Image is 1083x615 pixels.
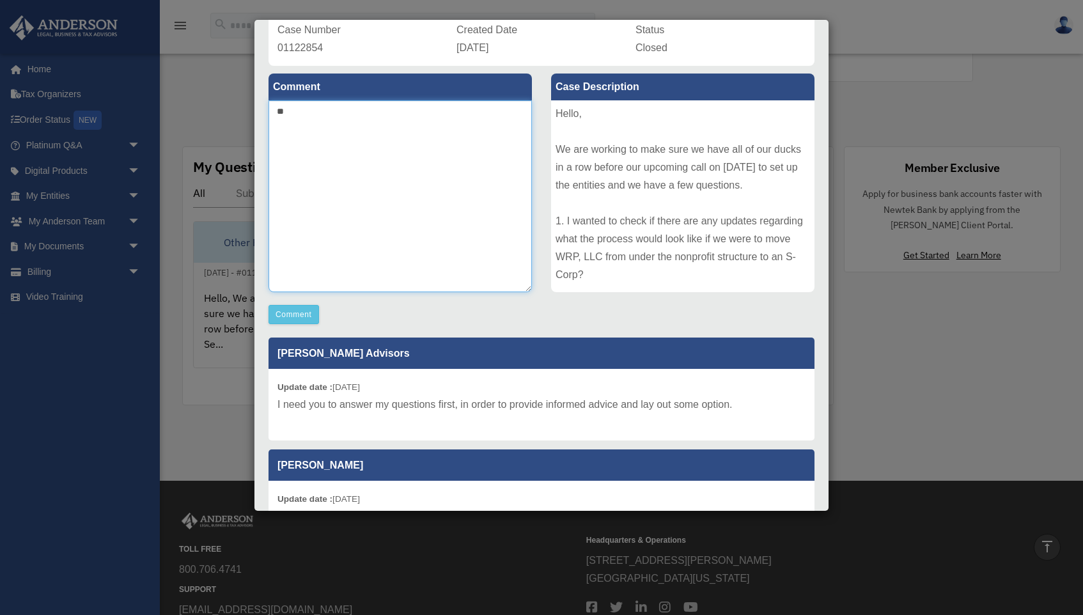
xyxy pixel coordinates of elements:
[269,305,319,324] button: Comment
[277,494,332,504] b: Update date :
[456,42,488,53] span: [DATE]
[277,396,806,414] p: I need you to answer my questions first, in order to provide informed advice and lay out some opt...
[551,74,814,100] label: Case Description
[277,494,360,504] small: [DATE]
[277,508,806,525] p: Do you have any input for the other questions we asked?
[635,42,667,53] span: Closed
[269,449,814,481] p: [PERSON_NAME]
[277,382,332,392] b: Update date :
[551,100,814,292] div: Hello, We are working to make sure we have all of our ducks in a row before our upcoming call on ...
[277,42,323,53] span: 01122854
[269,338,814,369] p: [PERSON_NAME] Advisors
[277,382,360,392] small: [DATE]
[269,74,532,100] label: Comment
[635,24,664,35] span: Status
[456,24,517,35] span: Created Date
[277,24,341,35] span: Case Number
